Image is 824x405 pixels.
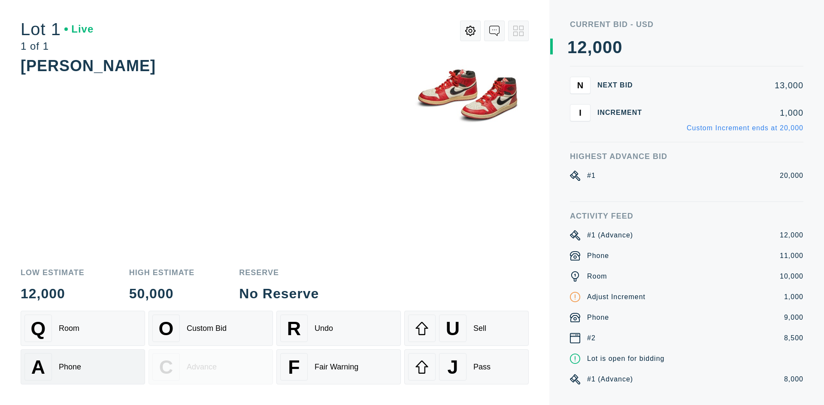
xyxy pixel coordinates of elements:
[570,212,803,220] div: Activity Feed
[577,80,583,90] span: N
[567,39,577,56] div: 1
[21,57,156,75] div: [PERSON_NAME]
[239,287,319,300] div: No Reserve
[570,104,591,121] button: I
[148,311,273,346] button: OCustom Bid
[784,333,803,343] div: 8,500
[276,311,401,346] button: RUndo
[473,363,491,372] div: Pass
[579,108,582,117] span: I
[597,82,649,89] div: Next Bid
[31,318,46,339] span: Q
[587,292,645,302] div: Adjust Increment
[315,363,358,372] div: Fair Warning
[612,39,622,56] div: 0
[597,109,649,116] div: Increment
[780,171,803,181] div: 20,000
[159,356,173,378] span: C
[447,356,458,378] span: J
[656,108,803,117] div: 1,000
[31,356,45,378] span: A
[570,153,803,160] div: Highest Advance Bid
[780,251,803,261] div: 11,000
[587,354,664,364] div: Lot is open for bidding
[315,324,333,333] div: Undo
[129,287,195,300] div: 50,000
[159,318,174,339] span: O
[587,312,609,323] div: Phone
[276,349,401,384] button: FFair Warning
[404,311,529,346] button: USell
[59,363,81,372] div: Phone
[577,39,587,56] div: 2
[587,171,596,181] div: #1
[784,292,803,302] div: 1,000
[588,39,593,210] div: ,
[780,230,803,240] div: 12,000
[473,324,486,333] div: Sell
[287,318,301,339] span: R
[21,287,85,300] div: 12,000
[784,374,803,384] div: 8,000
[404,349,529,384] button: JPass
[129,269,195,276] div: High Estimate
[21,21,94,38] div: Lot 1
[59,324,79,333] div: Room
[587,251,609,261] div: Phone
[587,333,596,343] div: #2
[587,271,607,282] div: Room
[148,349,273,384] button: CAdvance
[21,349,145,384] button: APhone
[603,39,612,56] div: 0
[288,356,300,378] span: F
[21,269,85,276] div: Low Estimate
[780,271,803,282] div: 10,000
[587,374,633,384] div: #1 (Advance)
[570,77,591,94] button: N
[570,21,803,28] div: Current Bid - USD
[687,125,803,132] div: Custom Increment ends at 20,000
[21,41,94,51] div: 1 of 1
[187,324,227,333] div: Custom Bid
[187,363,217,372] div: Advance
[21,311,145,346] button: QRoom
[64,24,94,34] div: Live
[239,269,319,276] div: Reserve
[593,39,603,56] div: 0
[784,312,803,323] div: 9,000
[446,318,460,339] span: U
[656,81,803,90] div: 13,000
[587,230,633,240] div: #1 (Advance)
